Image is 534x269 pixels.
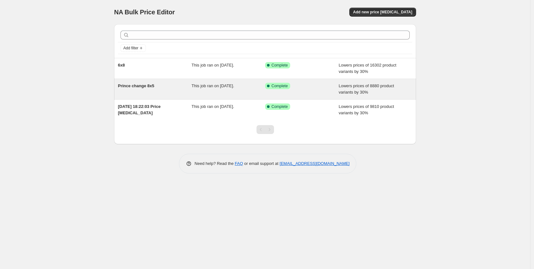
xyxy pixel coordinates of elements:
[271,83,288,88] span: Complete
[118,83,154,88] span: Prince change 8x5
[118,104,161,115] span: [DATE] 18:22:03 Price [MEDICAL_DATA]
[257,125,274,134] nav: Pagination
[349,8,416,17] button: Add new price [MEDICAL_DATA]
[243,161,280,166] span: or email support at
[195,161,235,166] span: Need help? Read the
[353,10,412,15] span: Add new price [MEDICAL_DATA]
[123,46,138,51] span: Add filter
[339,63,396,74] span: Lowers prices of 16302 product variants by 30%
[235,161,243,166] a: FAQ
[118,63,125,67] span: 6x8
[192,63,234,67] span: This job ran on [DATE].
[114,9,175,16] span: NA Bulk Price Editor
[280,161,350,166] a: [EMAIL_ADDRESS][DOMAIN_NAME]
[120,44,146,52] button: Add filter
[192,83,234,88] span: This job ran on [DATE].
[339,104,394,115] span: Lowers prices of 9810 product variants by 30%
[192,104,234,109] span: This job ran on [DATE].
[271,63,288,68] span: Complete
[271,104,288,109] span: Complete
[339,83,394,95] span: Lowers prices of 8880 product variants by 30%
